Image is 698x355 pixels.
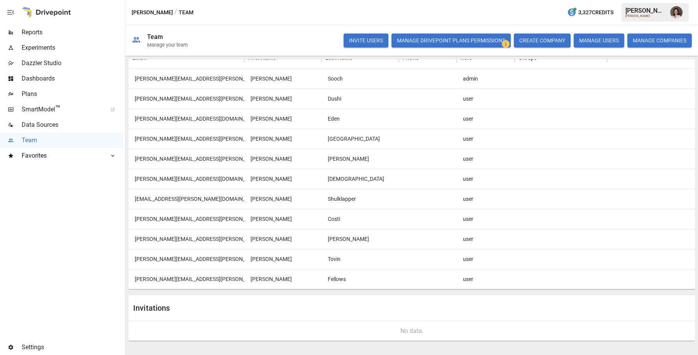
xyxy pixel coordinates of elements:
[147,33,163,40] div: Team
[344,34,388,47] button: INVITE USERS
[22,105,102,114] span: SmartModel
[322,169,399,189] div: Gottesman
[322,249,399,269] div: Tovin
[129,149,244,169] div: alex.edelstein@gmail.com
[22,89,124,99] span: Plans
[322,109,399,129] div: Eden
[322,89,399,109] div: Dushi
[457,209,515,229] div: user
[129,249,244,269] div: melissa.tovin@graza.co
[244,189,322,209] div: Kali
[174,8,177,17] div: /
[457,169,515,189] div: user
[322,149,399,169] div: Edelstein
[627,34,692,47] button: MANAGE COMPANIES
[244,129,322,149] div: Andrew
[133,303,412,313] div: Invitations
[457,109,515,129] div: user
[22,136,124,145] span: Team
[322,209,399,229] div: Costi
[129,169,244,189] div: wesley@brandfoundry.com
[55,104,61,113] span: ™
[514,34,571,47] button: CREATE COMPANY
[322,69,399,89] div: Sooch
[244,149,322,169] div: Alex
[244,109,322,129] div: Frank
[135,327,689,335] div: No data.
[22,59,124,68] span: Dazzler Studio
[244,209,322,229] div: Jason
[457,189,515,209] div: user
[129,89,244,109] div: allen@graza.co
[666,2,687,23] button: Franziska Ibscher
[244,169,322,189] div: Wesley
[129,69,244,89] div: david@graza.co
[457,149,515,169] div: user
[147,42,188,48] div: Manage your team
[578,8,613,17] span: 3,327 Credits
[244,249,322,269] div: Melissa
[132,8,173,17] button: [PERSON_NAME]
[322,129,399,149] div: Benin
[457,269,515,289] div: user
[129,229,244,249] div: brian@graza.co
[22,151,102,160] span: Favorites
[322,269,399,289] div: Fellows
[625,14,666,18] div: [PERSON_NAME]
[129,209,244,229] div: jason@graza.co
[22,43,124,52] span: Experiments
[129,189,244,209] div: kali@graza.co
[22,120,124,130] span: Data Sources
[625,7,666,14] div: [PERSON_NAME]
[457,69,515,89] div: admin
[574,34,624,47] button: MANAGE USERS
[22,74,124,83] span: Dashboards
[391,34,511,47] button: Manage Drivepoint Plans Permissions
[322,229,399,249] div: Yarley
[457,229,515,249] div: user
[244,89,322,109] div: Allen
[129,109,244,129] div: frank.eden@lacolombe.net
[457,249,515,269] div: user
[22,28,124,37] span: Reports
[564,5,617,20] button: 3,327Credits
[129,269,244,289] div: benny@graza.co
[244,269,322,289] div: Benny
[457,129,515,149] div: user
[670,6,683,19] img: Franziska Ibscher
[457,89,515,109] div: user
[322,189,399,209] div: Shulklapper
[244,69,322,89] div: David
[244,229,322,249] div: Brian
[22,343,124,352] span: Settings
[129,129,244,149] div: andrew@graza.co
